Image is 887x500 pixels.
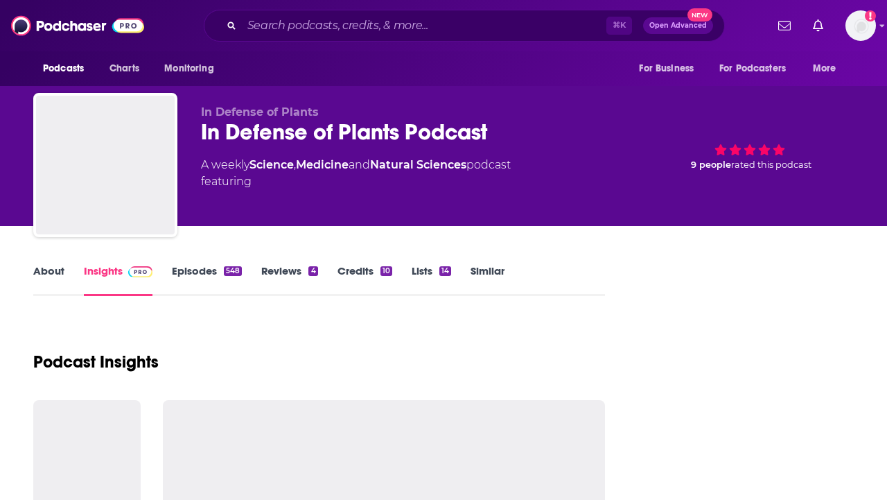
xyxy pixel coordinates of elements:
img: Podchaser - Follow, Share and Rate Podcasts [11,12,144,39]
img: User Profile [845,10,876,41]
div: 548 [224,266,242,276]
a: Reviews4 [261,264,317,296]
span: 9 people [691,160,731,170]
span: Charts [109,59,139,78]
span: Podcasts [43,59,84,78]
span: ⌘ K [606,17,632,35]
a: InsightsPodchaser Pro [84,264,152,296]
button: Open AdvancedNew [643,17,713,34]
svg: Add a profile image [865,10,876,21]
span: For Podcasters [719,59,786,78]
span: Monitoring [164,59,213,78]
button: open menu [710,55,806,82]
a: Natural Sciences [370,158,466,171]
span: New [687,8,712,21]
button: open menu [803,55,854,82]
a: Charts [100,55,148,82]
a: Show notifications dropdown [807,14,829,37]
button: open menu [629,55,711,82]
div: A weekly podcast [201,157,511,190]
div: 9 peoplerated this podcast [646,105,854,191]
a: Science [249,158,294,171]
a: Lists14 [412,264,451,296]
div: 4 [308,266,317,276]
button: Show profile menu [845,10,876,41]
a: Show notifications dropdown [773,14,796,37]
span: Logged in as RebeccaThomas9000 [845,10,876,41]
span: In Defense of Plants [201,105,319,119]
span: rated this podcast [731,160,811,170]
a: Medicine [296,158,349,171]
span: and [349,158,370,171]
a: Credits10 [337,264,392,296]
span: More [813,59,836,78]
a: Similar [471,264,504,296]
a: Episodes548 [172,264,242,296]
a: About [33,264,64,296]
span: featuring [201,173,511,190]
span: , [294,158,296,171]
div: 10 [380,266,392,276]
div: 14 [439,266,451,276]
span: For Business [639,59,694,78]
h1: Podcast Insights [33,352,159,372]
button: open menu [33,55,102,82]
img: Podchaser Pro [128,266,152,277]
span: Open Advanced [649,22,707,29]
button: open menu [155,55,231,82]
div: Search podcasts, credits, & more... [204,10,725,42]
input: Search podcasts, credits, & more... [242,15,606,37]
